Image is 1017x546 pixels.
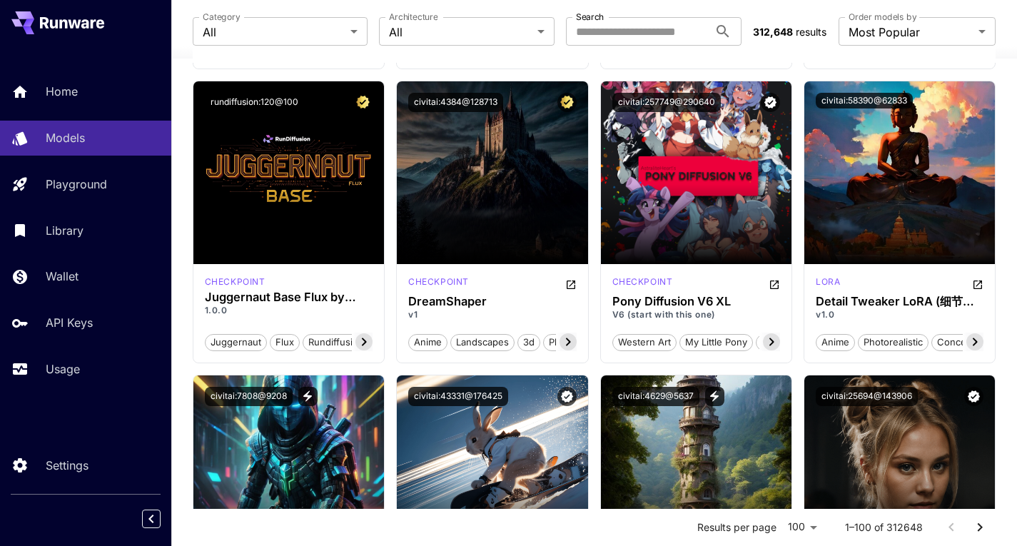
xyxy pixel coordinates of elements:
button: anime [816,333,855,351]
button: concept [931,333,981,351]
p: checkpoint [408,275,469,288]
button: rundiffusion:120@100 [205,93,304,112]
span: anime [409,335,447,350]
div: Pony [612,275,673,293]
p: V6 (start with this one) [612,308,780,321]
span: landscapes [451,335,514,350]
button: flux [270,333,300,351]
p: Usage [46,360,80,378]
div: FLUX.1 D [205,275,265,288]
button: photorealistic [858,333,929,351]
p: Models [46,129,85,146]
p: v1.0 [816,308,983,321]
button: anime [408,333,447,351]
button: civitai:4384@128713 [408,93,503,112]
span: results [796,26,826,38]
label: Architecture [389,11,437,23]
span: All [203,24,345,41]
p: 1–100 of 312648 [845,520,923,535]
span: 312,648 [753,26,793,38]
button: western art [612,333,677,351]
button: Certified Model – Vetted for best performance and includes a commercial license. [557,93,577,112]
span: flux [270,335,299,350]
span: All [389,24,532,41]
p: checkpoint [205,275,265,288]
button: base model [756,333,820,351]
span: anime [816,335,854,350]
button: civitai:43331@176425 [408,387,508,406]
button: Certified Model – Vetted for best performance and includes a commercial license. [353,93,373,112]
span: rundiffusion [303,335,369,350]
p: API Keys [46,314,93,331]
button: photorealistic [543,333,614,351]
div: SD 1.5 [816,275,840,293]
p: v1 [408,308,576,321]
span: juggernaut [206,335,266,350]
button: Open in CivitAI [972,275,983,293]
p: lora [816,275,840,288]
p: Home [46,83,78,100]
button: landscapes [450,333,515,351]
button: civitai:7808@9208 [205,387,293,406]
span: 3d [518,335,540,350]
button: Open in CivitAI [769,275,780,293]
button: 3d [517,333,540,351]
h3: Juggernaut Base Flux by RunDiffusion [205,290,373,304]
span: my little pony [680,335,752,350]
button: civitai:4629@5637 [612,387,699,406]
span: base model [757,335,819,350]
div: Collapse sidebar [153,506,171,532]
p: Results per page [697,520,776,535]
h3: DreamShaper [408,295,576,308]
button: Go to next page [966,513,994,542]
h3: Pony Diffusion V6 XL [612,295,780,308]
div: 100 [782,517,822,537]
p: Wallet [46,268,79,285]
button: civitai:58390@62833 [816,93,913,108]
label: Category [203,11,241,23]
button: Verified working [964,387,983,406]
p: 1.0.0 [205,304,373,317]
button: juggernaut [205,333,267,351]
span: Most Popular [849,24,973,41]
h3: Detail Tweaker LoRA (细节调整LoRA) [816,295,983,308]
p: Playground [46,176,107,193]
span: photorealistic [544,335,613,350]
button: Verified working [557,387,577,406]
button: my little pony [679,333,753,351]
button: rundiffusion [303,333,370,351]
label: Order models by [849,11,916,23]
label: Search [576,11,604,23]
p: Settings [46,457,88,474]
span: photorealistic [859,335,928,350]
p: Library [46,222,84,239]
button: civitai:257749@290640 [612,93,721,112]
button: civitai:25694@143906 [816,387,918,406]
div: SD 1.5 [408,275,469,293]
span: concept [932,335,980,350]
button: Open in CivitAI [565,275,577,293]
p: checkpoint [612,275,673,288]
button: View trigger words [298,387,318,406]
span: western art [613,335,676,350]
button: View trigger words [705,387,724,406]
button: Collapse sidebar [142,510,161,528]
button: Verified working [761,93,780,112]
